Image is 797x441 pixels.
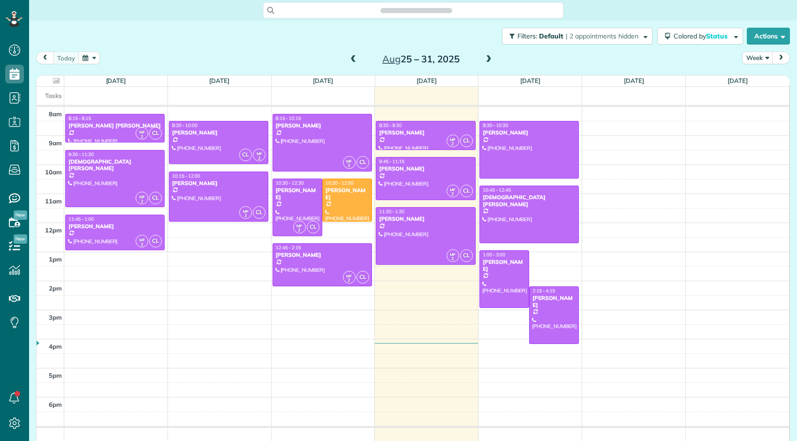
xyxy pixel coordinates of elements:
span: 8:15 - 10:15 [276,115,301,121]
div: [PERSON_NAME] [PERSON_NAME] [68,122,162,129]
span: MF [450,137,455,142]
span: 11am [45,197,62,205]
a: [DATE] [728,77,748,84]
small: 2 [447,190,459,199]
small: 2 [343,276,355,285]
span: CL [357,271,369,284]
small: 2 [447,140,459,149]
div: [PERSON_NAME] [532,295,576,308]
span: CL [149,127,162,140]
small: 2 [136,133,148,142]
span: 5pm [49,372,62,379]
span: 11:45 - 1:00 [68,216,94,222]
span: CL [239,149,252,161]
small: 2 [447,254,459,263]
span: MF [257,151,262,156]
span: MF [139,237,145,242]
a: Filters: Default | 2 appointments hidden [497,28,653,45]
span: Status [706,32,729,40]
h2: 25 – 31, 2025 [362,54,479,64]
span: MF [139,194,145,199]
span: New [14,234,27,244]
span: Search ZenMaid… [390,6,443,15]
span: 6pm [49,401,62,408]
span: 10:30 - 12:30 [276,180,304,186]
a: [DATE] [624,77,644,84]
span: Filters: [517,32,537,40]
small: 2 [136,240,148,249]
span: 8:15 - 9:15 [68,115,91,121]
span: 9am [49,139,62,147]
span: 12pm [45,226,62,234]
span: 4pm [49,343,62,350]
div: [PERSON_NAME] [172,129,266,136]
span: 12:45 - 2:15 [276,245,301,251]
small: 2 [240,211,251,220]
small: 2 [253,154,265,163]
span: CL [149,235,162,247]
span: 2:15 - 4:15 [532,288,555,294]
div: [DEMOGRAPHIC_DATA][PERSON_NAME] [68,158,162,172]
span: MF [296,223,302,228]
button: Colored byStatus [657,28,743,45]
button: prev [36,52,54,64]
span: CL [253,206,266,219]
div: [PERSON_NAME] [379,165,472,172]
a: [DATE] [106,77,126,84]
button: Filters: Default | 2 appointments hidden [502,28,653,45]
span: MF [450,187,455,192]
a: [DATE] [417,77,437,84]
span: CL [460,249,473,262]
span: CL [307,221,319,233]
span: 8:30 - 9:30 [379,122,402,128]
small: 2 [136,197,148,206]
span: CL [357,156,369,169]
span: 2pm [49,284,62,292]
span: 10:15 - 12:00 [172,173,200,179]
span: 1:00 - 3:00 [483,252,505,258]
div: [PERSON_NAME] [379,129,472,136]
span: MF [450,252,455,257]
div: [PERSON_NAME] [172,180,266,187]
span: Aug [382,53,401,65]
button: Actions [747,28,790,45]
div: [DEMOGRAPHIC_DATA][PERSON_NAME] [482,194,576,208]
div: [PERSON_NAME] [379,216,472,222]
small: 2 [343,161,355,170]
span: Tasks [45,92,62,99]
button: today [53,52,79,64]
span: 3pm [49,314,62,321]
a: [DATE] [209,77,229,84]
span: Colored by [674,32,731,40]
button: Week [742,52,773,64]
span: 8am [49,110,62,118]
div: [PERSON_NAME] [275,187,319,201]
a: [DATE] [313,77,333,84]
span: CL [460,135,473,147]
span: MF [346,273,352,278]
span: 9:30 - 11:30 [68,151,94,157]
span: MF [346,158,352,164]
span: 10:30 - 12:00 [326,180,354,186]
div: [PERSON_NAME] [325,187,369,201]
span: 9:45 - 11:15 [379,158,404,164]
div: [PERSON_NAME] [275,122,369,129]
a: [DATE] [520,77,540,84]
span: 10am [45,168,62,176]
span: 1pm [49,255,62,263]
div: [PERSON_NAME] [482,259,526,272]
span: CL [149,192,162,204]
span: 8:30 - 10:00 [172,122,197,128]
span: 10:45 - 12:45 [483,187,511,193]
small: 2 [294,226,305,235]
span: MF [139,129,145,135]
div: [PERSON_NAME] [68,223,162,230]
span: MF [243,209,249,214]
button: next [772,52,790,64]
div: [PERSON_NAME] [275,252,369,258]
span: 8:30 - 10:30 [483,122,508,128]
span: | 2 appointments hidden [566,32,638,40]
div: [PERSON_NAME] [482,129,576,136]
span: Default [539,32,564,40]
span: 11:30 - 1:30 [379,209,404,215]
